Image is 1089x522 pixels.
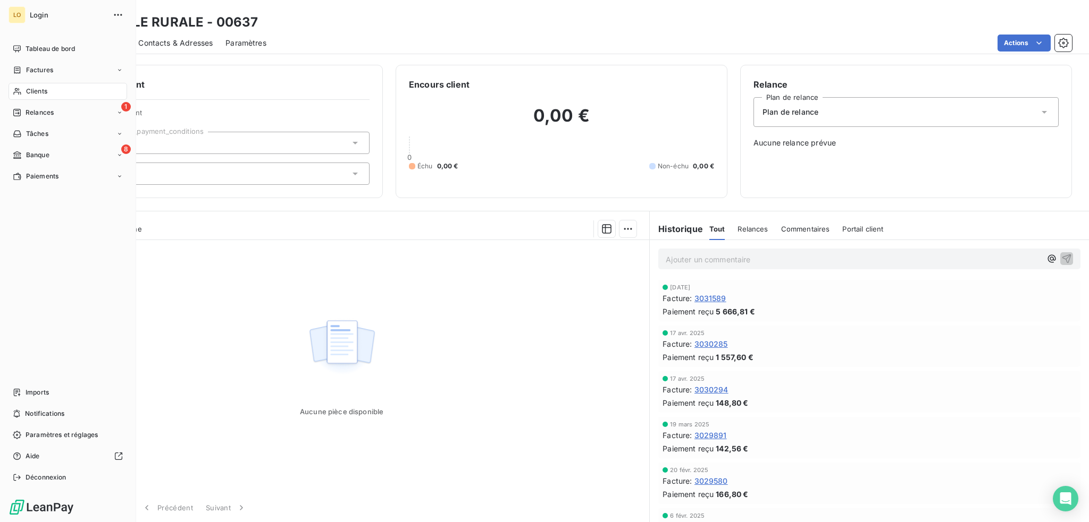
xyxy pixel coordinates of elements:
[670,284,690,290] span: [DATE]
[694,430,727,441] span: 3029891
[308,314,376,380] img: Empty state
[716,397,748,408] span: 148,80 €
[64,78,370,91] h6: Informations client
[409,105,714,137] h2: 0,00 €
[199,497,253,519] button: Suivant
[694,338,728,349] span: 3030285
[842,225,883,233] span: Portail client
[138,38,213,48] span: Contacts & Adresses
[781,225,830,233] span: Commentaires
[716,443,748,454] span: 142,56 €
[763,107,818,117] span: Plan de relance
[94,13,258,32] h3: FAMILLE RURALE - 00637
[694,475,728,486] span: 3029580
[26,172,58,181] span: Paiements
[26,473,66,482] span: Déconnexion
[121,102,131,112] span: 1
[663,352,714,363] span: Paiement reçu
[26,108,54,117] span: Relances
[26,388,49,397] span: Imports
[26,451,40,461] span: Aide
[658,161,689,171] span: Non-échu
[26,87,47,96] span: Clients
[716,306,755,317] span: 5 666,81 €
[753,138,1059,148] span: Aucune relance prévue
[663,397,714,408] span: Paiement reçu
[694,293,726,304] span: 3031589
[409,78,470,91] h6: Encours client
[26,430,98,440] span: Paramètres et réglages
[437,161,458,171] span: 0,00 €
[663,430,692,441] span: Facture :
[670,467,708,473] span: 20 févr. 2025
[225,38,266,48] span: Paramètres
[693,161,714,171] span: 0,00 €
[663,338,692,349] span: Facture :
[716,489,748,500] span: 166,80 €
[663,475,692,486] span: Facture :
[663,443,714,454] span: Paiement reçu
[753,78,1059,91] h6: Relance
[26,150,49,160] span: Banque
[9,499,74,516] img: Logo LeanPay
[716,352,753,363] span: 1 557,60 €
[300,407,383,416] span: Aucune pièce disponible
[670,375,705,382] span: 17 avr. 2025
[650,223,703,235] h6: Historique
[407,153,412,161] span: 0
[26,44,75,54] span: Tableau de bord
[121,144,131,154] span: 8
[26,129,48,139] span: Tâches
[25,409,64,418] span: Notifications
[663,489,714,500] span: Paiement reçu
[135,497,199,519] button: Précédent
[417,161,433,171] span: Échu
[663,293,692,304] span: Facture :
[709,225,725,233] span: Tout
[670,512,705,519] span: 6 févr. 2025
[670,330,705,336] span: 17 avr. 2025
[30,11,106,19] span: Login
[86,108,370,123] span: Propriétés Client
[9,6,26,23] div: LO
[9,448,127,465] a: Aide
[998,35,1051,52] button: Actions
[663,384,692,395] span: Facture :
[26,65,53,75] span: Factures
[670,421,709,427] span: 19 mars 2025
[738,225,768,233] span: Relances
[1053,486,1078,511] div: Open Intercom Messenger
[663,306,714,317] span: Paiement reçu
[694,384,728,395] span: 3030294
